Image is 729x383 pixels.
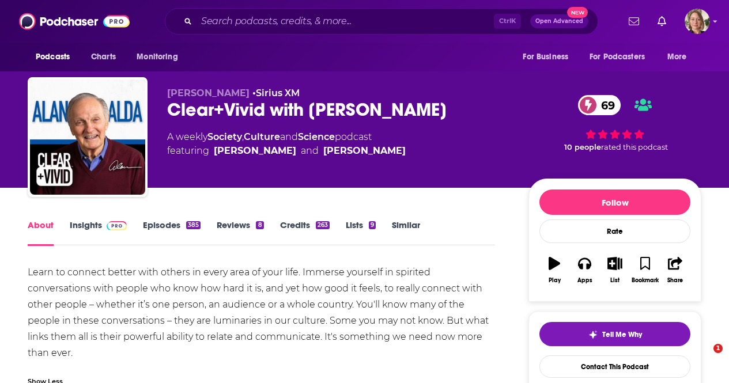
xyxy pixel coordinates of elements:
a: Graham Chedd [323,144,406,158]
button: Bookmark [630,249,660,291]
a: Society [207,131,242,142]
div: Apps [577,277,592,284]
a: About [28,219,54,246]
div: 69 10 peoplerated this podcast [528,88,701,159]
span: 69 [590,95,621,115]
span: and [280,131,298,142]
div: 9 [369,221,376,229]
input: Search podcasts, credits, & more... [197,12,494,31]
span: Tell Me Why [602,330,642,339]
a: Science [298,131,335,142]
img: tell me why sparkle [588,330,598,339]
button: Follow [539,189,690,215]
div: Play [549,277,561,284]
span: 1 [713,344,723,353]
a: Show notifications dropdown [624,12,644,31]
div: Bookmark [632,277,659,284]
span: Podcasts [36,49,70,65]
a: Culture [244,131,280,142]
iframe: Intercom live chat [690,344,717,371]
div: Search podcasts, credits, & more... [165,8,598,35]
button: open menu [129,46,192,68]
a: Episodes385 [143,219,201,246]
button: tell me why sparkleTell Me Why [539,322,690,346]
button: Show profile menu [685,9,710,34]
a: Reviews8 [217,219,263,246]
span: [PERSON_NAME] [167,88,250,98]
span: For Business [523,49,568,65]
button: open menu [582,46,662,68]
button: open menu [659,46,701,68]
img: User Profile [685,9,710,34]
span: featuring [167,144,406,158]
span: More [667,49,687,65]
span: and [301,144,319,158]
a: 69 [578,95,621,115]
a: Charts [84,46,123,68]
button: List [600,249,630,291]
a: Sirius XM [256,88,300,98]
span: rated this podcast [601,143,668,151]
img: Podchaser Pro [107,221,127,230]
span: New [567,7,588,18]
div: Share [667,277,683,284]
a: Lists9 [346,219,376,246]
span: , [242,131,244,142]
button: Apps [569,249,599,291]
span: Logged in as AriFortierPr [685,9,710,34]
div: Rate [539,219,690,243]
span: Monitoring [137,49,177,65]
a: Credits263 [280,219,330,246]
div: A weekly podcast [167,130,406,158]
a: Similar [392,219,420,246]
div: 263 [316,221,330,229]
a: InsightsPodchaser Pro [70,219,127,246]
button: open menu [28,46,85,68]
span: Open Advanced [535,18,583,24]
a: Alan Alda [214,144,296,158]
button: Play [539,249,569,291]
button: Share [660,249,690,291]
button: Open AdvancedNew [530,14,588,28]
div: Learn to connect better with others in every area of your life. Immerse yourself in spirited conv... [28,264,495,361]
a: Contact This Podcast [539,355,690,378]
span: • [252,88,300,98]
span: Ctrl K [494,14,521,29]
div: List [610,277,620,284]
img: Podchaser - Follow, Share and Rate Podcasts [19,10,130,32]
div: 385 [186,221,201,229]
span: Charts [91,49,116,65]
a: Show notifications dropdown [653,12,671,31]
span: For Podcasters [590,49,645,65]
button: open menu [515,46,583,68]
img: Clear+Vivid with Alan Alda [30,79,145,195]
span: 10 people [564,143,601,151]
div: 8 [256,221,263,229]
